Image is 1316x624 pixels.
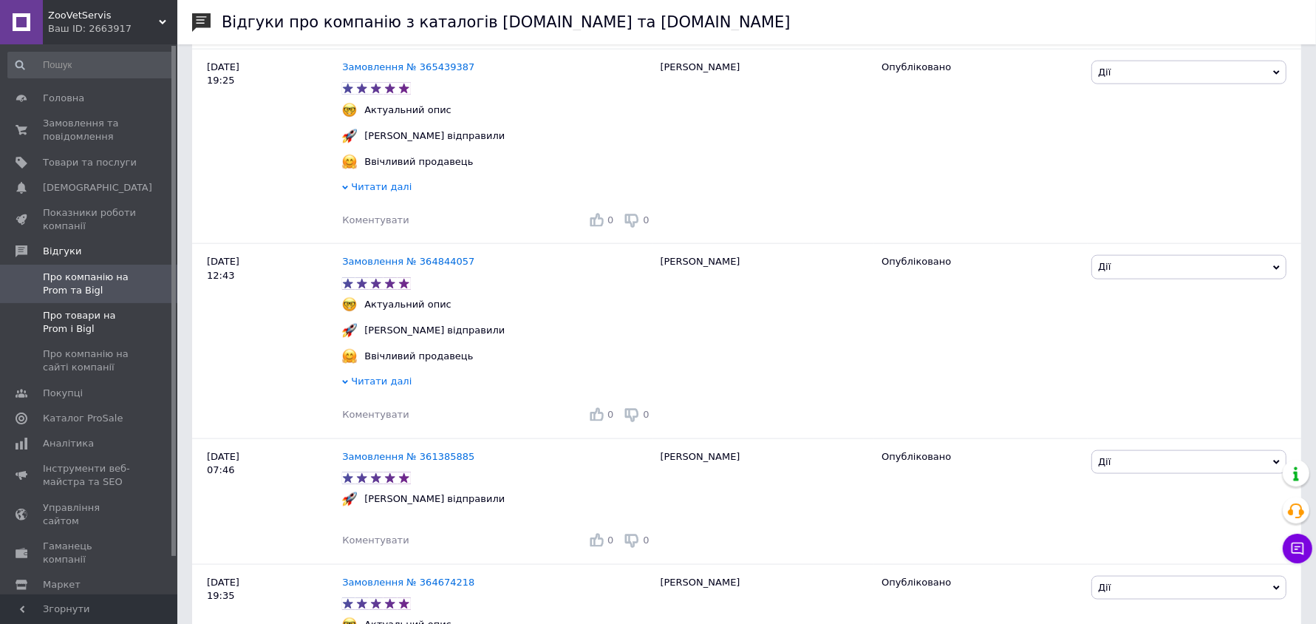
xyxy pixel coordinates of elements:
div: Читати далі [342,375,652,392]
div: [DATE] 12:43 [192,244,342,438]
span: 0 [607,409,613,420]
h1: Відгуки про компанію з каталогів [DOMAIN_NAME] та [DOMAIN_NAME] [222,13,791,31]
span: Про товари на Prom і Bigl [43,309,137,336]
img: :rocket: [342,129,357,143]
div: [DATE] 19:25 [192,50,342,244]
div: Коментувати [342,534,409,547]
div: [PERSON_NAME] [653,50,875,244]
span: Про компанію на Prom та Bigl [43,271,137,297]
span: Інструменти веб-майстра та SEO [43,462,137,489]
div: [DATE] 07:46 [192,438,342,564]
a: Замовлення № 361385885 [342,451,474,462]
img: :rocket: [342,492,357,506]
span: 0 [607,214,613,225]
span: Покупці [43,387,83,400]
span: 0 [643,409,649,420]
span: Відгуки [43,245,81,258]
span: Замовлення та повідомлення [43,117,137,143]
span: [DEMOGRAPHIC_DATA] [43,181,152,194]
span: Гаманець компанії [43,540,137,566]
img: :rocket: [342,323,357,338]
span: Про компанію на сайті компанії [43,347,137,374]
span: Управління сайтом [43,501,137,528]
span: Коментувати [342,409,409,420]
div: [PERSON_NAME] відправили [361,324,508,337]
a: Замовлення № 365439387 [342,61,474,72]
span: Каталог ProSale [43,412,123,425]
span: Дії [1098,582,1111,593]
div: Коментувати [342,408,409,421]
a: Замовлення № 364844057 [342,256,474,267]
span: Аналітика [43,437,94,450]
div: Читати далі [342,180,652,197]
div: [PERSON_NAME] [653,438,875,564]
div: Опубліковано [882,450,1080,464]
div: [PERSON_NAME] відправили [361,129,508,143]
div: [PERSON_NAME] відправили [361,492,508,506]
span: 0 [607,535,613,546]
div: Коментувати [342,214,409,227]
img: :hugging_face: [342,349,357,364]
span: Читати далі [351,376,412,387]
span: Коментувати [342,214,409,225]
span: ZooVetServis [48,9,159,22]
div: Ваш ID: 2663917 [48,22,177,35]
span: Маркет [43,578,81,591]
span: Головна [43,92,84,105]
span: 0 [643,535,649,546]
span: Читати далі [351,181,412,192]
div: Опубліковано [882,255,1080,268]
div: Актуальний опис [361,298,455,311]
div: Опубліковано [882,61,1080,74]
span: Дії [1098,456,1111,467]
div: Ввічливий продавець [361,155,477,169]
a: Замовлення № 364674218 [342,577,474,588]
div: Ввічливий продавець [361,350,477,363]
span: Дії [1098,67,1111,78]
div: Актуальний опис [361,104,455,117]
button: Чат з покупцем [1283,534,1312,563]
div: Опубліковано [882,576,1080,589]
span: Коментувати [342,535,409,546]
img: :nerd_face: [342,297,357,312]
div: [PERSON_NAME] [653,244,875,438]
span: Дії [1098,261,1111,272]
span: Товари та послуги [43,156,137,169]
span: Показники роботи компанії [43,206,137,233]
input: Пошук [7,52,174,78]
img: :hugging_face: [342,155,357,169]
img: :nerd_face: [342,103,357,118]
span: 0 [643,214,649,225]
